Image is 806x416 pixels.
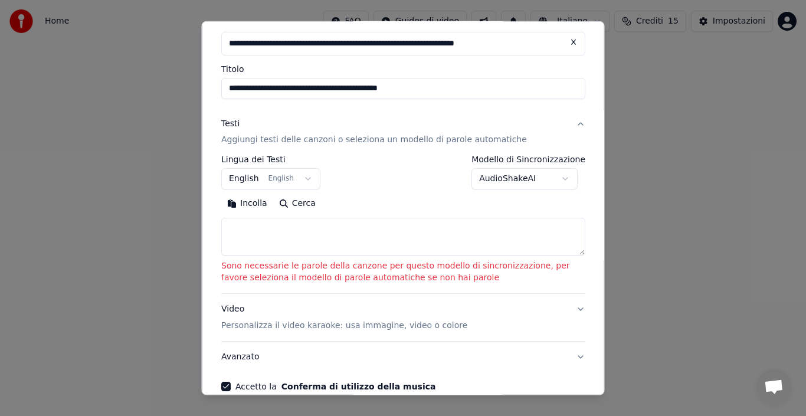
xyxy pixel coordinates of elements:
[281,382,435,391] button: Accetto la
[221,64,585,73] label: Titolo
[221,117,240,129] div: Testi
[221,155,585,293] div: TestiAggiungi testi delle canzoni o seleziona un modello di parole automatiche
[221,194,273,213] button: Incolla
[221,260,585,284] p: Sono necessarie le parole della canzone per questo modello di sincronizzazione, per favore selezi...
[221,155,320,163] label: Lingua dei Testi
[221,108,585,155] button: TestiAggiungi testi delle canzoni o seleziona un modello di parole automatiche
[221,294,585,341] button: VideoPersonalizza il video karaoke: usa immagine, video o colore
[273,194,321,213] button: Cerca
[235,382,435,391] label: Accetto la
[221,342,585,372] button: Avanzato
[221,303,467,332] div: Video
[471,155,585,163] label: Modello di Sincronizzazione
[221,320,467,332] p: Personalizza il video karaoke: usa immagine, video o colore
[221,134,527,146] p: Aggiungi testi delle canzoni o seleziona un modello di parole automatiche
